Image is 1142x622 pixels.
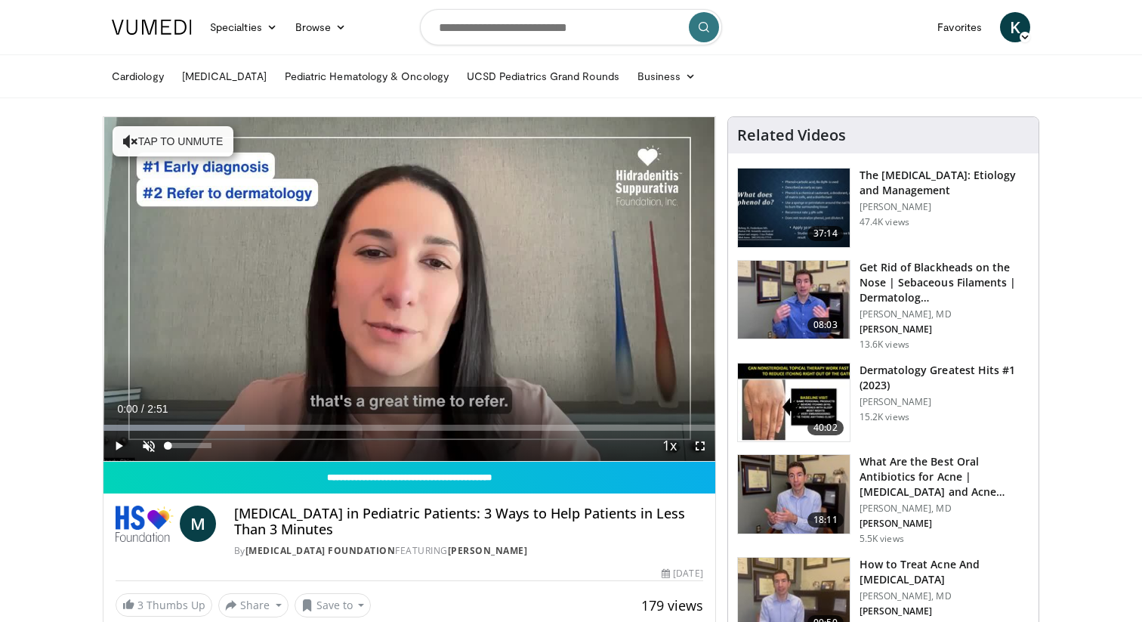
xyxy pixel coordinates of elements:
[860,308,1029,320] p: [PERSON_NAME], MD
[641,596,703,614] span: 179 views
[201,12,286,42] a: Specialties
[141,403,144,415] span: /
[113,126,233,156] button: Tap to unmute
[628,61,705,91] a: Business
[860,323,1029,336] p: [PERSON_NAME]
[807,512,844,528] span: 18:11
[807,226,844,241] span: 37:14
[234,544,703,558] div: By FEATURING
[928,12,991,42] a: Favorites
[860,216,909,228] p: 47.4K views
[738,364,850,442] img: 167f4955-2110-4677-a6aa-4d4647c2ca19.150x105_q85_crop-smart_upscale.jpg
[420,9,722,45] input: Search topics, interventions
[103,431,134,461] button: Play
[218,593,289,617] button: Share
[168,443,211,448] div: Volume Level
[117,403,137,415] span: 0:00
[738,169,850,247] img: c5af237d-e68a-4dd3-8521-77b3daf9ece4.150x105_q85_crop-smart_upscale.jpg
[860,454,1029,500] h3: What Are the Best Oral Antibiotics for Acne | [MEDICAL_DATA] and Acne…
[1000,12,1030,42] a: K
[737,260,1029,351] a: 08:03 Get Rid of Blackheads on the Nose | Sebaceous Filaments | Dermatolog… [PERSON_NAME], MD [PE...
[655,431,685,461] button: Playback Rate
[860,411,909,423] p: 15.2K views
[860,590,1029,602] p: [PERSON_NAME], MD
[103,425,715,431] div: Progress Bar
[737,454,1029,545] a: 18:11 What Are the Best Oral Antibiotics for Acne | [MEDICAL_DATA] and Acne… [PERSON_NAME], MD [P...
[234,506,703,538] h4: [MEDICAL_DATA] in Pediatric Patients: 3 Ways to Help Patients in Less Than 3 Minutes
[860,605,1029,617] p: [PERSON_NAME]
[860,396,1029,408] p: [PERSON_NAME]
[662,567,702,580] div: [DATE]
[860,201,1029,213] p: [PERSON_NAME]
[286,12,356,42] a: Browse
[276,61,458,91] a: Pediatric Hematology & Oncology
[685,431,715,461] button: Fullscreen
[137,598,144,612] span: 3
[134,431,164,461] button: Unmute
[860,503,1029,515] p: [PERSON_NAME], MD
[173,61,276,91] a: [MEDICAL_DATA]
[860,557,1029,587] h3: How to Treat Acne And [MEDICAL_DATA]
[807,317,844,333] span: 08:03
[147,403,168,415] span: 2:51
[245,544,396,557] a: [MEDICAL_DATA] Foundation
[458,61,628,91] a: UCSD Pediatrics Grand Rounds
[860,339,909,351] p: 13.6K views
[737,168,1029,248] a: 37:14 The [MEDICAL_DATA]: Etiology and Management [PERSON_NAME] 47.4K views
[116,593,212,617] a: 3 Thumbs Up
[737,363,1029,443] a: 40:02 Dermatology Greatest Hits #1 (2023) [PERSON_NAME] 15.2K views
[860,260,1029,305] h3: Get Rid of Blackheads on the Nose | Sebaceous Filaments | Dermatolog…
[112,20,192,35] img: VuMedi Logo
[860,363,1029,393] h3: Dermatology Greatest Hits #1 (2023)
[103,117,715,462] video-js: Video Player
[807,420,844,435] span: 40:02
[860,518,1029,530] p: [PERSON_NAME]
[860,168,1029,198] h3: The [MEDICAL_DATA]: Etiology and Management
[860,533,904,545] p: 5.5K views
[738,261,850,339] img: 54dc8b42-62c8-44d6-bda4-e2b4e6a7c56d.150x105_q85_crop-smart_upscale.jpg
[103,61,173,91] a: Cardiology
[737,126,846,144] h4: Related Videos
[295,593,372,617] button: Save to
[738,455,850,534] img: cd394936-f734-46a2-a1c5-7eff6e6d7a1f.150x105_q85_crop-smart_upscale.jpg
[116,506,174,542] img: Hidradenitis Suppurativa Foundation
[448,544,528,557] a: [PERSON_NAME]
[180,506,216,542] a: M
